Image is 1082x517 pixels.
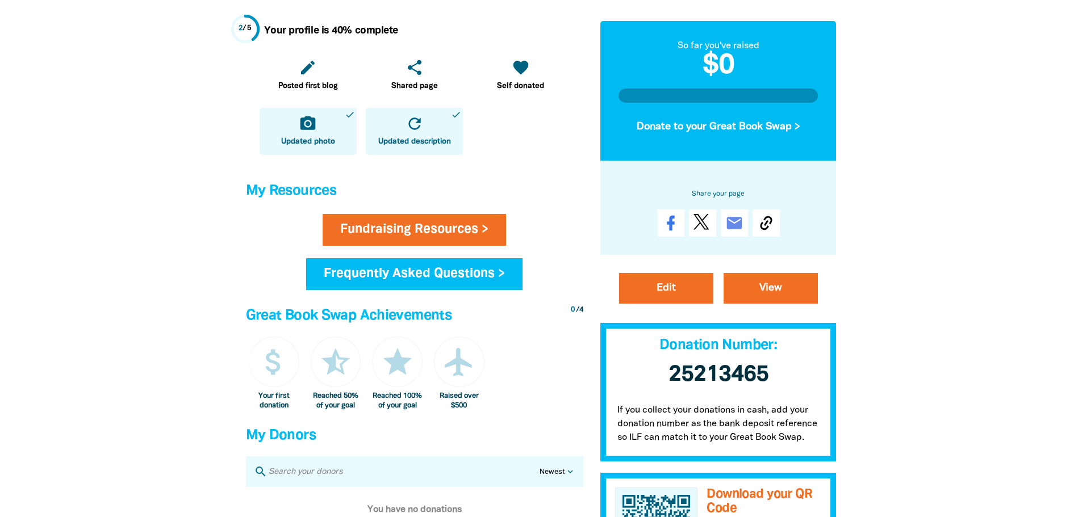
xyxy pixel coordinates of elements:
input: Search your donors [268,464,540,479]
i: done [345,110,355,120]
a: refreshUpdated descriptiondone [366,108,463,155]
div: Raised over $500 [434,392,484,410]
h3: Download your QR Code [707,487,821,515]
i: email [725,214,743,232]
i: search [254,465,268,478]
i: share [406,58,424,77]
p: If you collect your donations in cash, add your donation number as the bank deposit reference so ... [600,392,837,461]
span: Donation Number: [659,339,777,352]
div: Reached 100% of your goal [372,392,423,410]
i: star [381,345,415,379]
span: Posted first blog [278,81,338,92]
a: Share [657,209,684,237]
a: Edit [619,273,713,304]
i: edit [299,58,317,77]
a: Fundraising Resources > [323,214,506,246]
i: airplanemode_active [442,345,476,379]
a: editPosted first blog [260,52,357,99]
a: email [721,209,748,237]
i: star_half [319,345,353,379]
i: camera_alt [299,115,317,133]
a: favoriteSelf donated [472,52,569,99]
h4: Great Book Swap Achievements [246,305,583,327]
div: Your first donation [249,392,299,410]
div: So far you've raised [619,39,818,52]
span: 0 [571,306,575,313]
i: refresh [406,115,424,133]
span: 2 [239,25,243,32]
button: Donate to your Great Book Swap > [619,112,818,142]
i: attach_money [257,345,291,379]
i: done [451,110,461,120]
a: Post [689,209,716,237]
div: / 5 [239,23,252,34]
h2: $0 [619,52,818,79]
span: My Donors [246,429,316,442]
div: / 4 [571,305,583,316]
a: camera_altUpdated photodone [260,108,357,155]
button: Copy Link [753,209,780,237]
a: shareShared page [366,52,463,99]
span: Self donated [497,81,544,92]
span: 25213465 [669,364,768,385]
a: Frequently Asked Questions > [306,258,523,290]
i: favorite [512,58,530,77]
h6: Share your page [619,188,818,200]
span: Shared page [391,81,438,92]
div: Reached 50% of your goal [311,392,361,410]
span: Updated description [378,136,451,148]
span: Updated photo [281,136,335,148]
span: My Resources [246,184,337,197]
strong: Your profile is 40% complete [264,26,398,35]
a: View [724,273,818,304]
